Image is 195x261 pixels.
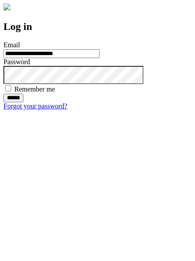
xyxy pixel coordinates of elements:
[3,58,30,65] label: Password
[3,41,20,49] label: Email
[3,21,192,33] h2: Log in
[3,3,10,10] img: logo-4e3dc11c47720685a147b03b5a06dd966a58ff35d612b21f08c02c0306f2b779.png
[3,102,67,110] a: Forgot your password?
[14,85,55,93] label: Remember me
